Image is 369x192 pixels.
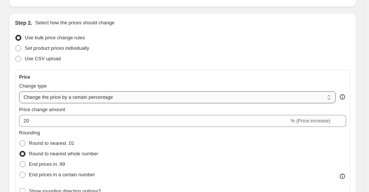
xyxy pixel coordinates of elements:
[25,45,89,51] span: Set product prices individually
[29,140,74,146] span: Round to nearest .01
[19,83,47,89] span: Change type
[19,115,289,127] input: -15
[19,130,40,135] span: Rounding
[339,93,346,101] div: help
[29,172,95,177] span: End prices in a certain number
[19,74,30,80] h3: Price
[15,19,32,27] h2: Step 2.
[291,118,330,124] span: % (Price increase)
[29,161,65,167] span: End prices in .99
[25,35,85,40] span: Use bulk price change rules
[35,19,115,27] p: Select how the prices should change
[29,151,98,156] span: Round to nearest whole number
[25,56,61,61] span: Use CSV upload
[19,107,65,112] span: Price change amount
